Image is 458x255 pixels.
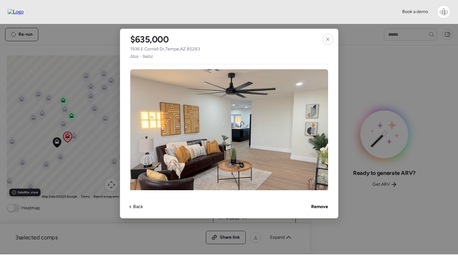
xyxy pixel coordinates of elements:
img: Logo [8,9,24,15]
span: 1936 E Cornell Dr , Tempe , AZ 85283 [130,46,200,52]
span: Zillow [130,54,139,59]
h2: $635,000 [130,34,169,45]
span: Book a demo [402,9,428,14]
span: Back [133,204,143,210]
span: Realtor [143,54,153,59]
span: Remove [311,204,328,210]
span: • [140,54,141,59]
